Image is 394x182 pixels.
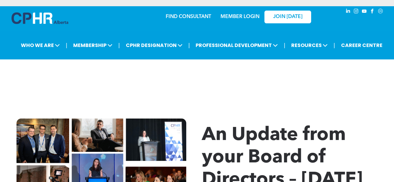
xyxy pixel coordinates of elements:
li: | [118,39,120,52]
a: facebook [369,8,376,16]
a: CAREER CENTRE [339,40,384,51]
a: FIND CONSULTANT [166,14,211,19]
span: CPHR DESIGNATION [124,40,184,51]
a: JOIN [DATE] [264,11,311,23]
span: WHO WE ARE [19,40,62,51]
a: linkedin [345,8,352,16]
a: Social network [377,8,384,16]
li: | [284,39,285,52]
span: PROFESSIONAL DEVELOPMENT [194,40,280,51]
li: | [66,39,67,52]
a: MEMBER LOGIN [221,14,259,19]
span: MEMBERSHIP [71,40,114,51]
img: A blue and white logo for cp alberta [12,12,68,24]
span: RESOURCES [289,40,330,51]
a: youtube [361,8,368,16]
li: | [334,39,335,52]
span: JOIN [DATE] [273,14,302,20]
a: instagram [353,8,360,16]
li: | [188,39,190,52]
